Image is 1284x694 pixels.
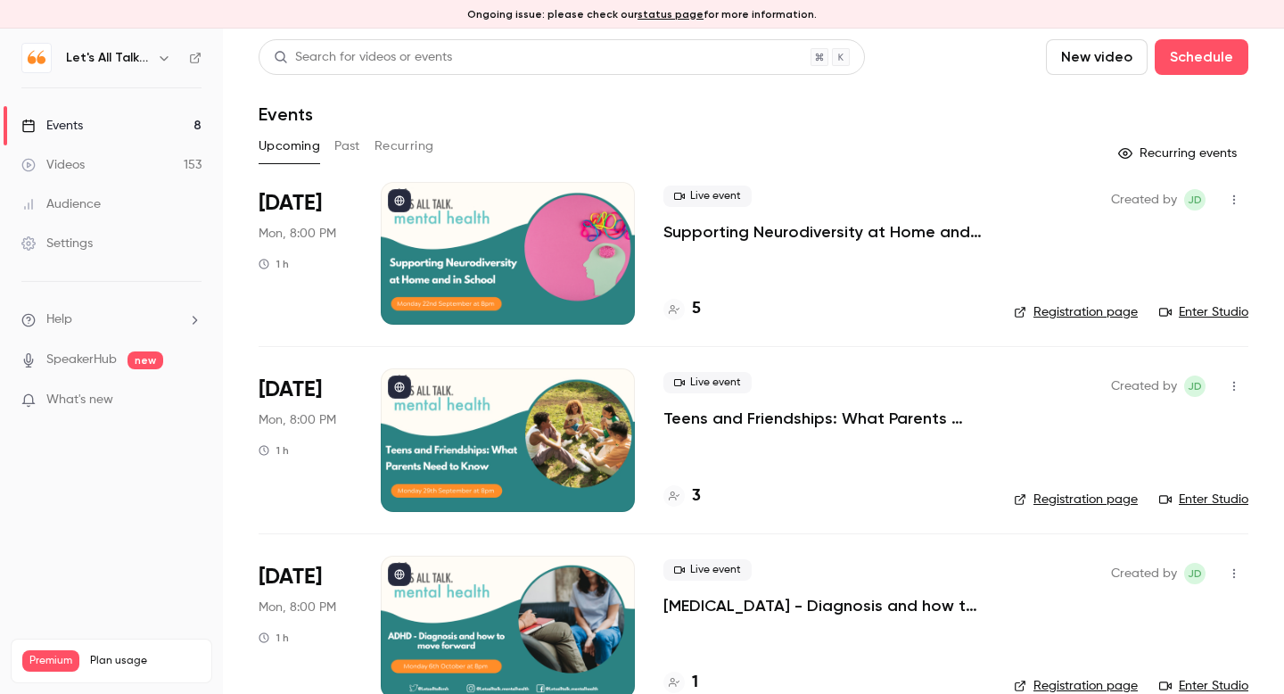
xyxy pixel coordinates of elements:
div: 1 h [259,257,289,271]
span: Premium [22,650,79,672]
img: Let's All Talk Mental Health [22,44,51,72]
span: Live event [663,372,752,393]
a: Teens and Friendships: What Parents Need to Know [663,408,985,429]
p: Ongoing issue: please check our for more information. [467,6,817,22]
button: Upcoming [259,132,320,161]
a: Enter Studio [1159,303,1248,321]
a: SpeakerHub [46,351,117,369]
div: 1 h [259,443,289,458]
span: [DATE] [259,189,322,218]
a: Registration page [1014,303,1138,321]
span: JD [1188,376,1202,397]
span: Live event [663,559,752,581]
span: Jenni Dunn [1184,189,1206,211]
div: Events [21,117,83,135]
div: Search for videos or events [274,48,452,67]
a: status page [638,8,704,21]
a: 5 [663,297,701,321]
span: Mon, 8:00 PM [259,225,336,243]
span: Jenni Dunn [1184,376,1206,397]
span: new [128,351,163,369]
span: JD [1188,189,1202,211]
h1: Events [259,103,313,125]
div: Sep 29 Mon, 8:00 PM (Europe/London) [259,368,352,511]
div: Sep 22 Mon, 8:00 PM (Europe/London) [259,182,352,325]
span: Live event [663,186,752,207]
h6: Let's All Talk Mental Health [66,49,150,67]
span: What's new [46,391,113,409]
span: Created by [1111,563,1177,584]
a: Registration page [1014,491,1138,508]
span: Created by [1111,189,1177,211]
span: Help [46,310,72,329]
button: Schedule [1155,39,1248,75]
span: Mon, 8:00 PM [259,599,336,616]
h4: 5 [692,297,701,321]
h4: 3 [692,484,701,508]
iframe: Noticeable Trigger [180,392,202,409]
a: Enter Studio [1159,491,1248,508]
div: Videos [21,156,85,174]
span: Jenni Dunn [1184,563,1206,584]
div: Audience [21,195,101,213]
button: Past [334,132,360,161]
span: Mon, 8:00 PM [259,411,336,429]
button: Recurring events [1110,139,1248,168]
span: [DATE] [259,376,322,404]
a: Supporting Neurodiversity at Home and in School [663,221,985,243]
li: help-dropdown-opener [21,310,202,329]
a: 3 [663,484,701,508]
button: Recurring [374,132,434,161]
div: 1 h [259,631,289,645]
span: JD [1188,563,1202,584]
a: [MEDICAL_DATA] - Diagnosis and how to move forward [663,595,985,616]
button: New video [1046,39,1148,75]
span: Plan usage [90,654,201,668]
div: Settings [21,235,93,252]
span: Created by [1111,376,1177,397]
span: [DATE] [259,563,322,591]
